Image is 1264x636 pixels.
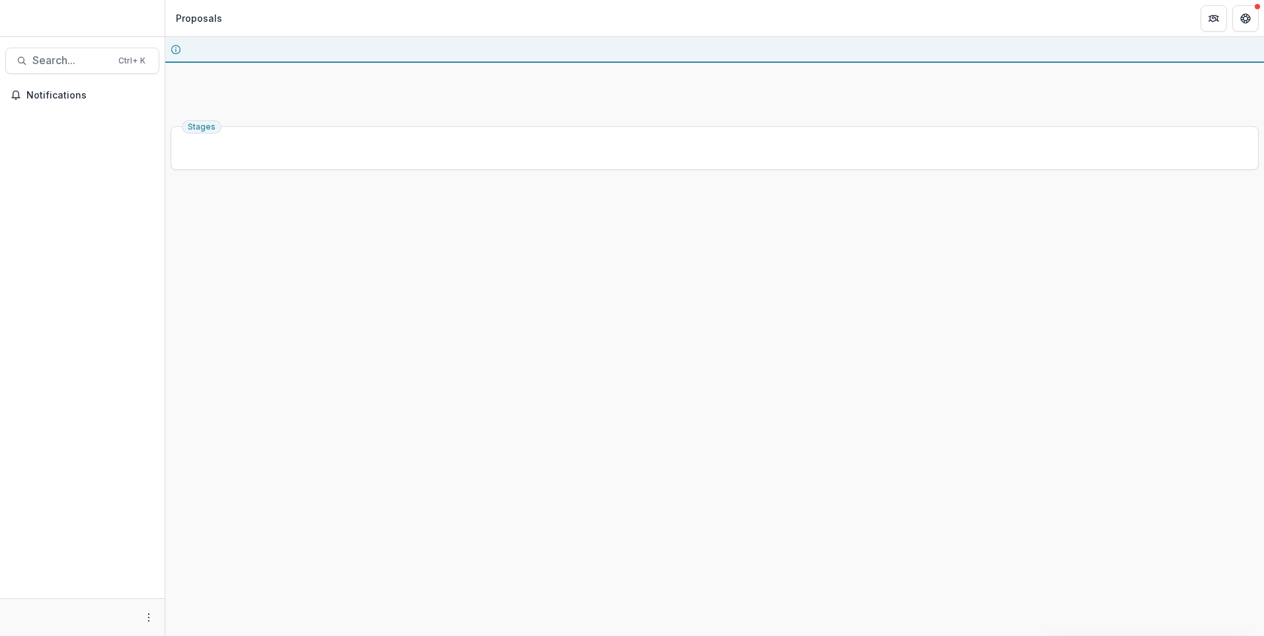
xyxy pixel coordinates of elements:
[176,11,222,25] div: Proposals
[188,122,216,132] span: Stages
[32,54,110,67] span: Search...
[116,54,148,68] div: Ctrl + K
[5,85,159,106] button: Notifications
[5,48,159,74] button: Search...
[141,610,157,625] button: More
[26,90,154,101] span: Notifications
[1232,5,1259,32] button: Get Help
[1201,5,1227,32] button: Partners
[171,9,227,28] nav: breadcrumb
